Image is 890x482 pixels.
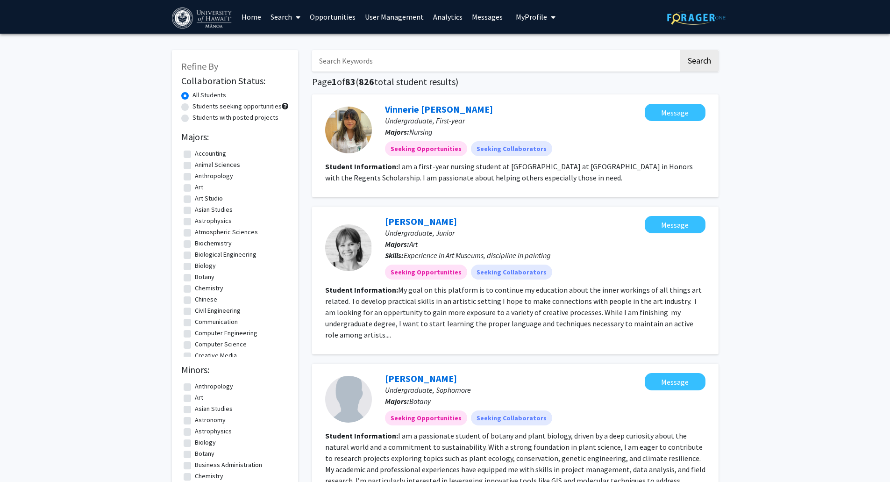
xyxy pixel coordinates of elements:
[404,251,551,260] span: Experience in Art Museums, discipline in painting
[332,76,337,87] span: 1
[195,194,223,203] label: Art Studio
[385,141,467,156] mat-chip: Seeking Opportunities
[195,250,256,259] label: Biological Engineering
[385,228,455,237] span: Undergraduate, Junior
[325,162,398,171] b: Student Information:
[325,285,398,295] b: Student Information:
[195,393,203,403] label: Art
[645,216,705,233] button: Message Avery Holshosuer
[409,239,418,249] span: Art
[305,0,360,33] a: Opportunities
[312,50,679,72] input: Search Keywords
[195,306,241,316] label: Civil Engineering
[385,410,467,425] mat-chip: Seeking Opportunities
[195,272,214,282] label: Botany
[181,131,289,143] h2: Majors:
[266,0,305,33] a: Search
[195,182,203,192] label: Art
[325,162,693,182] fg-read-more: I am a first-year nursing student at [GEOGRAPHIC_DATA] at [GEOGRAPHIC_DATA] in Honors with the Re...
[195,160,240,170] label: Animal Sciences
[471,265,552,280] mat-chip: Seeking Collaborators
[360,0,428,33] a: User Management
[428,0,467,33] a: Analytics
[471,141,552,156] mat-chip: Seeking Collaborators
[195,438,216,447] label: Biology
[195,426,232,436] label: Astrophysics
[181,364,289,375] h2: Minors:
[312,76,719,87] h1: Page of ( total student results)
[359,76,374,87] span: 826
[467,0,507,33] a: Messages
[195,261,216,271] label: Biology
[645,104,705,121] button: Message Vinnerie Conner
[195,216,232,226] label: Astrophysics
[195,328,257,338] label: Computer Engineering
[192,101,282,111] label: Students seeking opportunities
[409,396,431,406] span: Botany
[195,205,233,215] label: Asian Studies
[385,251,404,260] b: Skills:
[645,373,705,390] button: Message Jordan Hester-Moore
[385,127,409,137] b: Majors:
[195,171,233,181] label: Anthropology
[192,90,226,100] label: All Students
[195,381,233,391] label: Anthropology
[195,415,226,425] label: Astronomy
[195,339,247,349] label: Computer Science
[237,0,266,33] a: Home
[385,103,493,115] a: Vinnerie [PERSON_NAME]
[516,12,547,22] span: My Profile
[409,127,433,137] span: Nursing
[195,227,258,237] label: Atmospheric Sciences
[385,373,457,384] a: [PERSON_NAME]
[385,216,457,227] a: [PERSON_NAME]
[195,283,223,293] label: Chemistry
[195,449,214,459] label: Botany
[471,410,552,425] mat-chip: Seeking Collaborators
[385,265,467,280] mat-chip: Seeking Opportunities
[195,149,226,158] label: Accounting
[195,317,238,327] label: Communication
[195,351,237,360] label: Creative Media
[195,471,223,481] label: Chemistry
[325,431,398,440] b: Student Information:
[385,239,409,249] b: Majors:
[345,76,356,87] span: 83
[680,50,719,72] button: Search
[195,460,262,470] label: Business Administration
[667,10,726,25] img: ForagerOne Logo
[195,295,217,304] label: Chinese
[195,404,233,414] label: Asian Studies
[172,7,234,29] img: University of Hawaiʻi at Mānoa Logo
[325,285,702,339] fg-read-more: My goal on this platform is to continue my education about the inner workings of all things art r...
[192,113,278,122] label: Students with posted projects
[195,238,232,248] label: Biochemistry
[181,75,289,86] h2: Collaboration Status:
[385,385,471,395] span: Undergraduate, Sophomore
[7,440,40,475] iframe: Chat
[181,60,218,72] span: Refine By
[385,116,465,125] span: Undergraduate, First-year
[385,396,409,406] b: Majors:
